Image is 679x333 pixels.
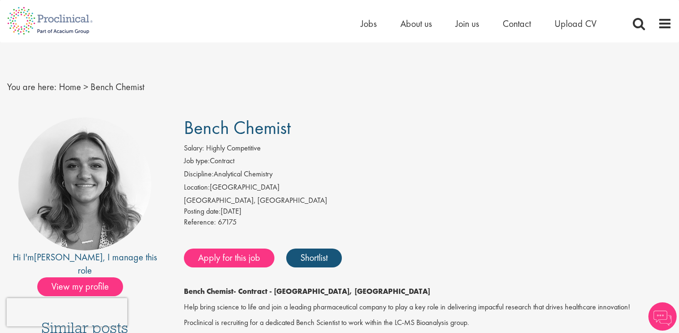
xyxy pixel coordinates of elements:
[400,17,432,30] a: About us
[184,302,672,313] p: Help bring science to life and join a leading pharmaceutical company to play a key role in delive...
[91,81,144,93] span: Bench Chemist
[233,286,430,296] strong: - Contract - [GEOGRAPHIC_DATA], [GEOGRAPHIC_DATA]
[7,298,127,326] iframe: reCAPTCHA
[37,279,132,291] a: View my profile
[206,143,261,153] span: Highly Competitive
[184,143,204,154] label: Salary:
[184,206,672,217] div: [DATE]
[7,81,57,93] span: You are here:
[184,116,291,140] span: Bench Chemist
[184,156,672,169] li: Contract
[37,277,123,296] span: View my profile
[184,206,221,216] span: Posting date:
[18,117,151,250] img: imeage of recruiter Jackie Cerchio
[59,81,81,93] a: breadcrumb link
[184,182,672,195] li: [GEOGRAPHIC_DATA]
[34,251,103,263] a: [PERSON_NAME]
[503,17,531,30] a: Contact
[361,17,377,30] a: Jobs
[555,17,596,30] a: Upload CV
[184,249,274,267] a: Apply for this job
[83,81,88,93] span: >
[455,17,479,30] a: Join us
[184,217,216,228] label: Reference:
[218,217,237,227] span: 67175
[184,317,672,328] p: Proclinical is recruiting for a dedicated Bench Scientist to work within the LC-MS Bioanalysis gr...
[648,302,677,331] img: Chatbot
[184,195,672,206] div: [GEOGRAPHIC_DATA], [GEOGRAPHIC_DATA]
[184,156,210,166] label: Job type:
[184,286,233,296] strong: Bench Chemist
[286,249,342,267] a: Shortlist
[7,250,163,277] div: Hi I'm , I manage this role
[184,169,672,182] li: Analytical Chemistry
[184,182,210,193] label: Location:
[184,169,214,180] label: Discipline:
